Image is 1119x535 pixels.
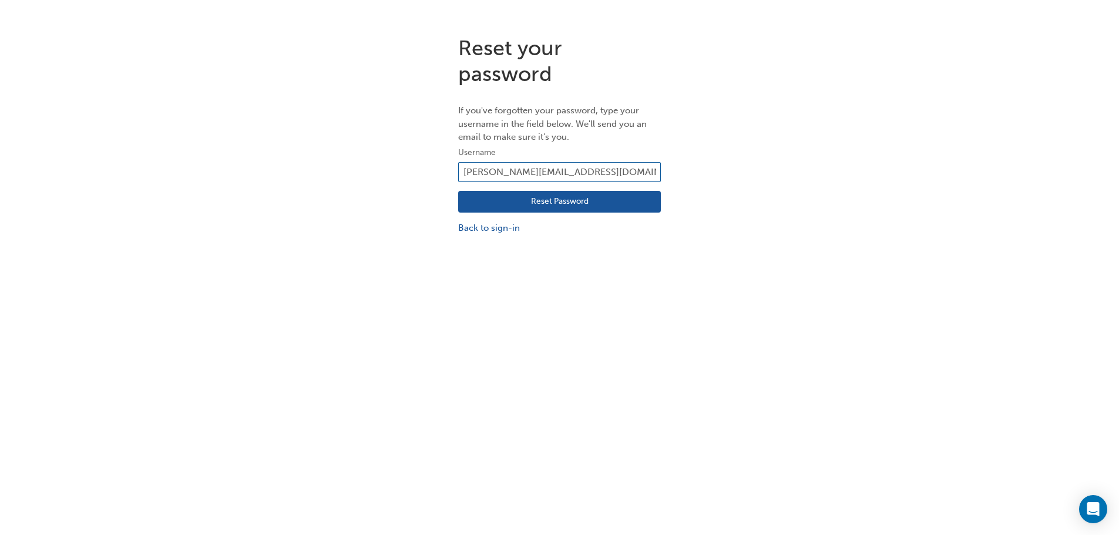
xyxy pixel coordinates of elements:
button: Reset Password [458,191,661,213]
label: Username [458,146,661,160]
p: If you've forgotten your password, type your username in the field below. We'll send you an email... [458,104,661,144]
div: Open Intercom Messenger [1079,495,1107,523]
h1: Reset your password [458,35,661,86]
a: Back to sign-in [458,221,661,235]
input: Username [458,162,661,182]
